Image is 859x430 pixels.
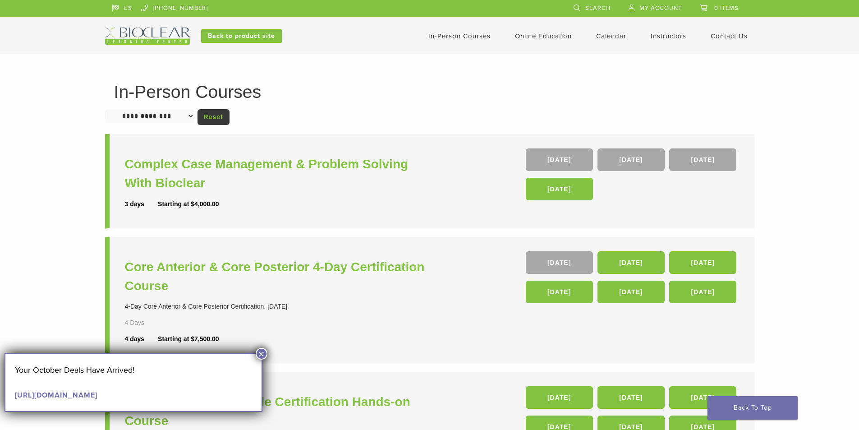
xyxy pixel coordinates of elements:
a: Instructors [651,32,686,40]
button: Close [256,348,267,360]
a: Online Education [515,32,572,40]
a: [DATE] [669,148,736,171]
a: Contact Us [711,32,748,40]
a: [DATE] [526,281,593,303]
span: My Account [639,5,682,12]
a: In-Person Courses [428,32,491,40]
p: Your October Deals Have Arrived! [15,363,252,377]
a: [URL][DOMAIN_NAME] [15,391,97,400]
span: 0 items [714,5,739,12]
a: Core Anterior & Core Posterior 4-Day Certification Course [125,258,432,296]
a: [DATE] [597,148,665,171]
a: [DATE] [597,386,665,409]
a: [DATE] [669,386,736,409]
a: [DATE] [526,386,593,409]
a: [DATE] [597,281,665,303]
a: [DATE] [669,281,736,303]
h1: In-Person Courses [114,83,745,101]
a: [DATE] [526,178,593,200]
a: Reset [198,109,230,125]
div: Starting at $7,500.00 [158,334,219,344]
a: Calendar [596,32,626,40]
a: [DATE] [669,251,736,274]
div: Starting at $4,000.00 [158,199,219,209]
a: [DATE] [597,251,665,274]
div: 4-Day Core Anterior & Core Posterior Certification. [DATE] [125,302,432,311]
span: Search [585,5,611,12]
a: Back to product site [201,29,282,43]
a: [DATE] [526,148,593,171]
div: 4 days [125,334,158,344]
div: 3 days [125,199,158,209]
a: Back To Top [707,396,798,420]
a: [DATE] [526,251,593,274]
div: , , , [526,148,739,205]
a: Complex Case Management & Problem Solving With Bioclear [125,155,432,193]
div: 4 Days [125,318,171,328]
div: , , , , , [526,251,739,308]
img: Bioclear [105,28,190,45]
